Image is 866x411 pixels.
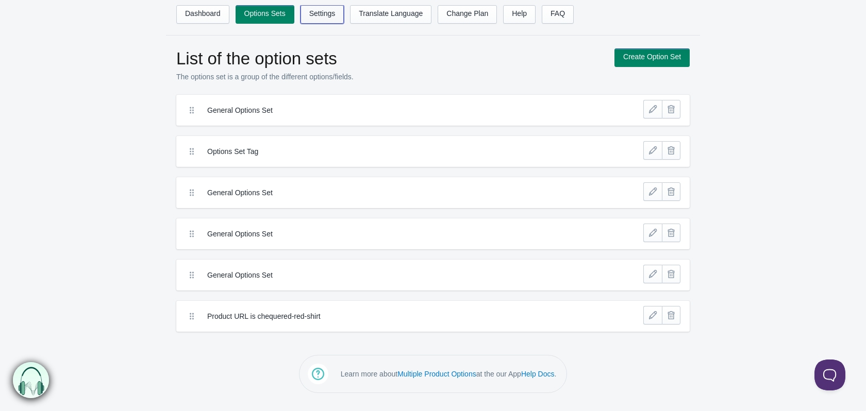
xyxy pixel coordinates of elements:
iframe: Toggle Customer Support [814,359,845,390]
a: Dashboard [176,5,229,24]
a: Translate Language [350,5,431,24]
img: bxm.png [13,362,49,398]
a: Settings [301,5,344,24]
h1: List of the option sets [176,48,604,69]
label: Options Set Tag [207,146,583,157]
a: Multiple Product Options [397,370,476,378]
p: Learn more about at the our App . [341,369,557,379]
a: Help Docs [521,370,555,378]
label: General Options Set [207,105,583,115]
label: General Options Set [207,270,583,280]
label: General Options Set [207,229,583,239]
a: Options Sets [236,5,294,24]
label: Product URL is chequered-red-shirt [207,311,583,321]
p: The options set is a group of the different options/fields. [176,72,604,82]
a: FAQ [542,5,574,24]
a: Create Option Set [614,48,690,67]
a: Help [503,5,536,24]
label: General Options Set [207,187,583,198]
a: Change Plan [438,5,497,24]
